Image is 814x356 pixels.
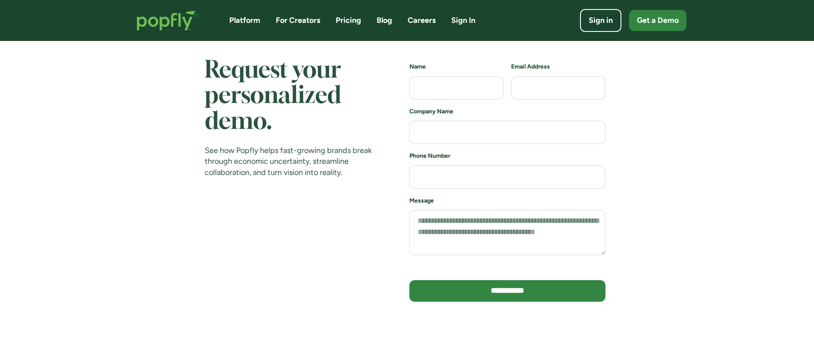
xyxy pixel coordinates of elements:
div: Sign in [589,15,613,26]
a: home [128,2,209,39]
h6: Email Address [511,62,605,71]
a: For Creators [276,15,320,26]
h6: Message [409,197,605,205]
a: Platform [229,15,260,26]
h6: Name [409,62,503,71]
a: Careers [408,15,436,26]
h1: Request your personalized demo. [205,58,374,135]
div: Get a Demo [637,15,679,26]
div: See how Popfly helps fast-growing brands break through economic uncertainty, streamline collabora... [205,145,374,178]
a: Sign in [580,9,621,32]
h6: Company Name [409,107,605,116]
form: demo schedule [409,62,605,309]
a: Blog [377,15,392,26]
h6: Phone Number [409,152,605,160]
a: Get a Demo [629,10,686,31]
a: Sign In [451,15,475,26]
a: Pricing [336,15,361,26]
